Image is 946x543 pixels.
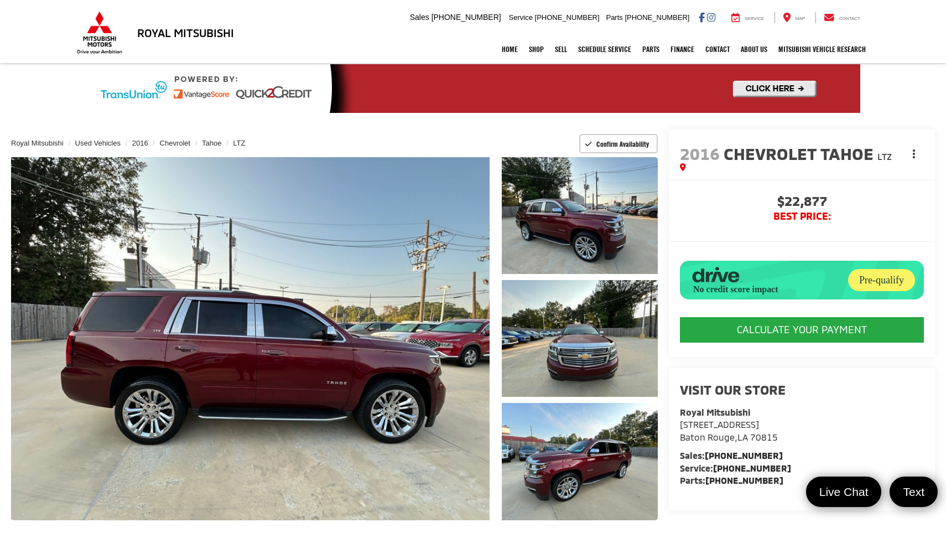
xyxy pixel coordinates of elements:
[680,432,778,442] span: ,
[680,194,924,211] span: $22,877
[890,477,938,507] a: Text
[913,149,915,158] span: dropdown dots
[86,64,860,113] img: Quick2Credit
[500,279,659,399] img: 2016 Chevrolet Tahoe LTZ
[75,139,121,147] a: Used Vehicles
[680,419,778,442] a: [STREET_ADDRESS] Baton Rouge,LA 70815
[775,12,813,23] a: Map
[11,157,490,520] a: Expand Photo 0
[579,134,658,153] button: Confirm Availability
[814,484,874,499] span: Live Chat
[500,402,659,521] img: 2016 Chevrolet Tahoe LTZ
[680,475,783,485] strong: Parts:
[707,13,715,22] a: Instagram: Click to visit our Instagram page
[680,432,735,442] span: Baton Rouge
[680,450,783,461] strong: Sales:
[233,139,245,147] a: LTZ
[705,450,783,461] a: [PHONE_NUMBER]
[745,16,764,21] span: Service
[705,475,783,485] a: [PHONE_NUMBER]
[160,139,191,147] a: Chevrolet
[573,35,637,63] a: Schedule Service: Opens in a new tab
[680,407,750,417] strong: Royal Mitsubishi
[502,157,658,274] a: Expand Photo 1
[796,16,805,21] span: Map
[699,13,705,22] a: Facebook: Click to visit our Facebook page
[680,382,924,397] h2: Visit our Store
[905,144,924,163] button: Actions
[509,13,533,22] span: Service
[606,13,622,22] span: Parts
[132,139,148,147] a: 2016
[410,13,429,22] span: Sales
[625,13,689,22] span: [PHONE_NUMBER]
[502,280,658,397] a: Expand Photo 2
[680,419,759,430] span: [STREET_ADDRESS]
[700,35,735,63] a: Contact
[806,477,882,507] a: Live Chat
[735,35,773,63] a: About Us
[496,35,523,63] a: Home
[596,139,649,148] span: Confirm Availability
[500,156,659,276] img: 2016 Chevrolet Tahoe LTZ
[680,143,720,163] span: 2016
[502,403,658,520] a: Expand Photo 3
[877,151,892,162] span: LTZ
[680,463,791,473] strong: Service:
[750,432,778,442] span: 70815
[637,35,665,63] a: Parts: Opens in a new tab
[202,139,221,147] a: Tahoe
[75,11,124,54] img: Mitsubishi
[6,156,495,522] img: 2016 Chevrolet Tahoe LTZ
[839,16,860,21] span: Contact
[897,484,930,499] span: Text
[773,35,871,63] a: Mitsubishi Vehicle Research
[549,35,573,63] a: Sell
[723,12,772,23] a: Service
[523,35,549,63] a: Shop
[137,27,234,39] h3: Royal Mitsubishi
[737,432,748,442] span: LA
[665,35,700,63] a: Finance
[724,143,877,163] span: Chevrolet Tahoe
[815,12,869,23] a: Contact
[680,317,924,343] : CALCULATE YOUR PAYMENT
[713,463,791,473] a: [PHONE_NUMBER]
[432,13,501,22] span: [PHONE_NUMBER]
[11,139,64,147] a: Royal Mitsubishi
[680,211,924,222] span: BEST PRICE:
[535,13,600,22] span: [PHONE_NUMBER]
